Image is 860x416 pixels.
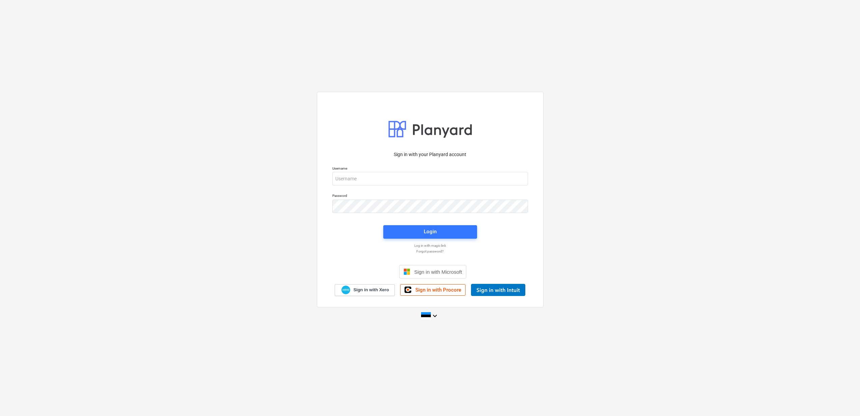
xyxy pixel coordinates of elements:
a: Forgot password? [329,249,531,254]
button: Login [383,225,477,239]
span: Sign in with Procore [415,287,461,293]
img: Microsoft logo [404,268,410,275]
img: Xero logo [341,286,350,295]
i: keyboard_arrow_down [431,312,439,320]
div: Login [424,227,437,236]
input: Username [332,172,528,185]
span: Sign in with Microsoft [414,269,462,275]
p: Password [332,194,528,199]
a: Sign in with Xero [335,284,395,296]
span: Sign in with Xero [353,287,389,293]
p: Username [332,166,528,172]
p: Sign in with your Planyard account [332,151,528,158]
a: Sign in with Procore [400,284,466,296]
a: Log in with magic link [329,243,531,248]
